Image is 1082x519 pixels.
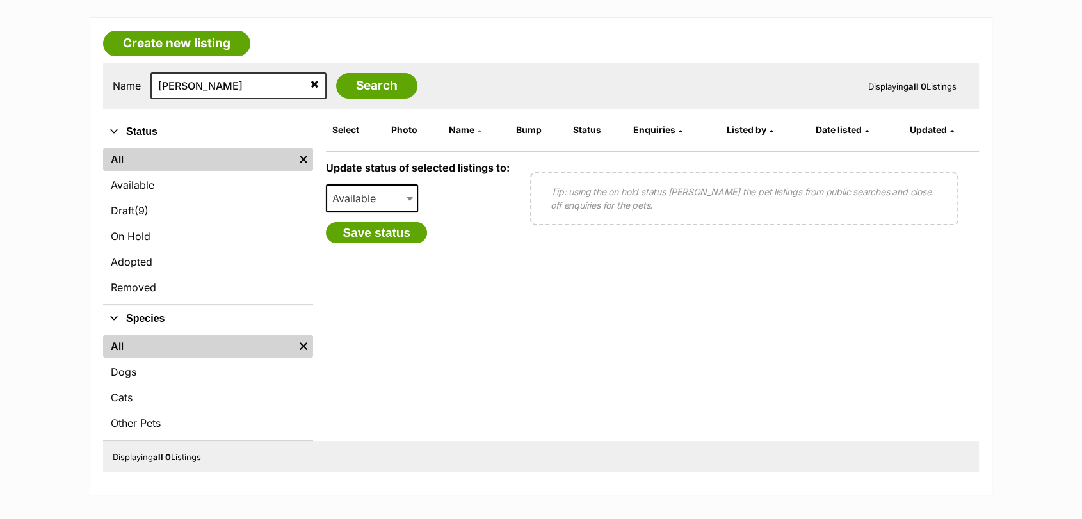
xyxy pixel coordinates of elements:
th: Photo [386,120,442,140]
span: Available [327,189,389,207]
p: Tip: using the on hold status [PERSON_NAME] the pet listings from public searches and close off e... [551,185,938,212]
span: (9) [134,203,149,218]
button: Save status [326,222,427,244]
div: Status [103,145,313,304]
a: Other Pets [103,411,313,435]
span: Available [326,184,418,212]
button: Species [103,310,313,327]
span: Date listed [816,124,862,135]
span: Displaying Listings [113,452,201,462]
label: Update status of selected listings to: [326,161,510,174]
a: Date listed [816,124,869,135]
a: Cats [103,386,313,409]
a: Name [449,124,481,135]
a: All [103,335,294,358]
a: Adopted [103,250,313,273]
a: Dogs [103,360,313,383]
a: All [103,148,294,171]
th: Select [327,120,384,140]
strong: all 0 [153,452,171,462]
th: Status [567,120,627,140]
div: Species [103,332,313,440]
a: Available [103,173,313,196]
a: Draft [103,199,313,222]
span: Name [449,124,474,135]
a: Updated [910,124,954,135]
a: Create new listing [103,31,250,56]
a: Remove filter [294,335,313,358]
th: Bump [511,120,566,140]
a: Removed [103,276,313,299]
span: translation missing: en.admin.listings.index.attributes.enquiries [633,124,675,135]
a: Enquiries [633,124,682,135]
strong: all 0 [908,81,926,92]
a: Remove filter [294,148,313,171]
button: Status [103,124,313,140]
a: On Hold [103,225,313,248]
span: Updated [910,124,947,135]
input: Search [336,73,417,99]
span: Displaying Listings [868,81,957,92]
span: Listed by [726,124,766,135]
a: Listed by [726,124,773,135]
label: Name [113,80,141,92]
